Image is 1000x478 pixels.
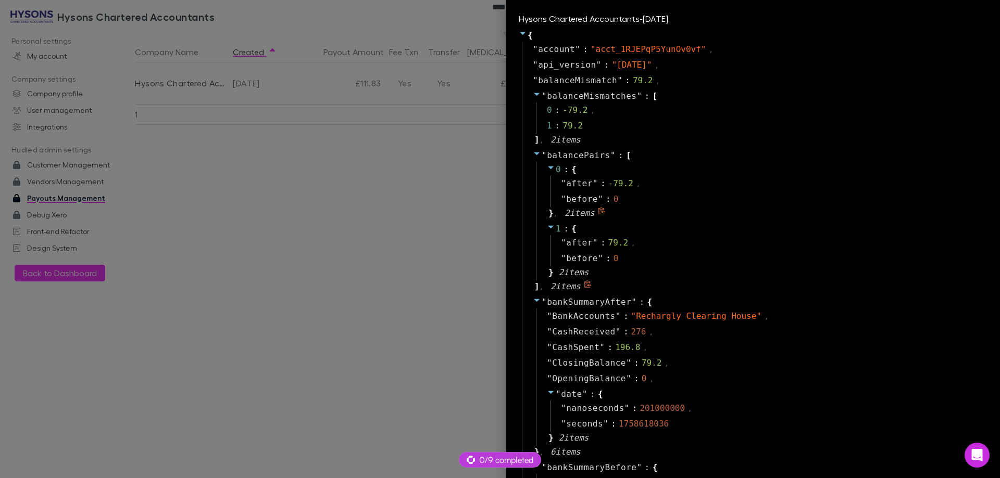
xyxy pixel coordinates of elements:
span: " [533,60,538,70]
span: 2 item s [551,135,581,145]
span: " [596,60,602,70]
div: 196.8 [615,341,640,354]
span: : [604,59,609,71]
span: " [593,238,598,248]
span: } [547,432,554,444]
span: 2 item s [559,267,589,277]
div: 0 [642,372,647,385]
span: : [645,90,650,102]
span: [ [626,149,631,162]
span: : [634,357,639,369]
span: ] [533,280,540,293]
span: " [561,194,566,204]
span: after [566,237,593,249]
span: , [540,282,543,292]
span: " [582,389,587,399]
span: " Rechargly Clearing House " [631,311,761,321]
span: nanoseconds [566,402,624,415]
span: : [623,326,629,338]
span: ClosingBalance [552,357,626,369]
span: 6 item s [551,447,581,457]
div: 0 [614,193,619,205]
span: , [554,209,557,218]
div: 201000000 [640,402,685,415]
span: ] [533,134,540,146]
div: Hysons Chartered Accountants - [DATE] [519,12,988,25]
span: " [636,462,642,472]
span: " [542,150,547,160]
span: : [623,310,629,322]
span: 1 [547,120,562,132]
span: { [571,223,577,235]
div: 79.2 [633,74,653,87]
span: " [575,44,580,54]
span: { [598,388,603,401]
span: " [626,358,631,368]
div: 1758618036 [619,418,669,430]
span: " [547,342,552,352]
span: " [542,462,547,472]
span: before [566,193,598,205]
span: } [533,446,540,458]
span: seconds [566,418,603,430]
span: " [556,389,561,399]
span: bankSummaryAfter [547,297,631,307]
span: : [601,237,606,249]
span: OpeningBalance [552,372,626,385]
span: api_version [538,59,596,71]
span: " [626,373,631,383]
span: " [631,297,636,307]
span: : [606,193,611,205]
span: , [688,404,692,414]
span: , [643,343,647,353]
span: balanceMismatches [547,91,636,101]
span: bankSummaryBefore [547,462,636,472]
span: } [547,266,554,279]
span: : [611,418,616,430]
span: " [561,403,566,413]
span: " [603,419,608,429]
span: " [533,75,538,85]
span: 0 [556,164,561,174]
span: : [639,296,644,308]
span: Copy to clipboard [598,207,607,219]
span: 2 item s [565,208,595,218]
span: 0 [547,104,562,117]
span: CashReceived [552,326,616,338]
span: { [571,163,577,176]
span: " [610,150,616,160]
span: " [DATE] " [611,60,652,70]
span: " [561,253,566,263]
span: " [561,178,566,188]
span: , [631,239,635,248]
div: 0 [614,252,619,265]
span: " acct_1RJEPqP5YunOv0vf " [591,44,706,54]
span: : [583,43,588,56]
span: " [598,253,603,263]
span: BankAccounts [552,310,616,322]
span: 2 item s [551,281,581,291]
span: 1 [556,224,561,234]
span: " [598,194,603,204]
div: : [555,104,560,117]
span: account [538,43,575,56]
span: : [632,402,637,415]
span: " [542,91,547,101]
div: Open Intercom Messenger [965,443,990,468]
span: " [624,403,630,413]
span: CashSpent [552,341,599,354]
span: after [566,177,593,190]
span: , [636,179,640,189]
span: , [540,136,543,145]
span: : [618,149,623,162]
span: " [561,238,566,248]
span: : [601,177,606,190]
span: , [709,45,712,55]
span: Copy to clipboard [584,280,593,293]
div: -79.2 [562,104,587,117]
span: " [599,342,605,352]
span: " [547,358,552,368]
span: { [653,461,658,474]
div: 276 [631,326,646,338]
div: 79.2 [642,357,662,369]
